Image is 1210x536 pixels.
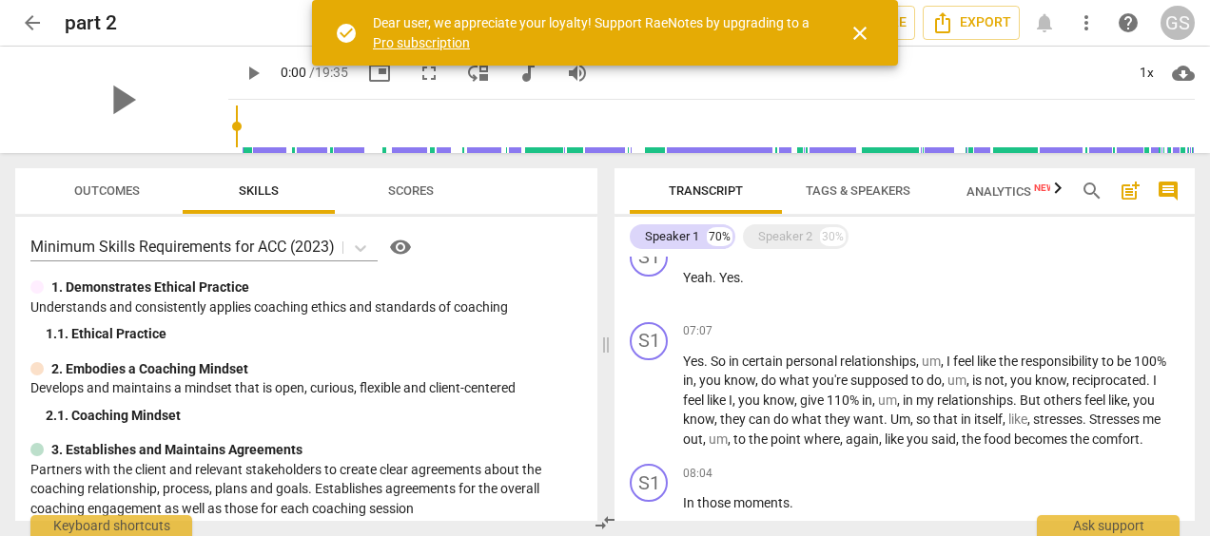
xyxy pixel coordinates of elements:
button: View player as separate pane [461,56,496,90]
button: Search [1077,176,1107,206]
button: Volume [560,56,595,90]
span: feel [1084,392,1108,408]
span: Filler word [709,431,728,447]
span: the [962,431,984,447]
span: know [724,373,755,388]
span: feel [683,392,707,408]
span: Outcomes [74,183,140,198]
button: Add summary [1115,176,1145,206]
span: so [916,412,933,427]
span: compare_arrows [594,511,616,534]
span: want [853,412,884,427]
span: those [697,495,733,510]
span: give [800,392,827,408]
span: , [942,373,947,388]
span: becomes [1014,431,1070,447]
span: feel [953,354,977,369]
span: So [711,354,729,369]
span: Transcript [669,183,743,198]
span: , [941,354,947,369]
p: Develops and maintains a mindset that is open, curious, flexible and client-centered [30,378,582,398]
span: food [984,431,1014,447]
div: Change speaker [630,239,668,277]
span: , [1003,412,1008,427]
span: move_down [467,62,490,85]
span: Um [890,412,910,427]
span: 100 [1134,354,1157,369]
span: be [1117,354,1134,369]
span: . [1146,373,1153,388]
span: In [683,495,697,510]
span: know [763,392,794,408]
span: in [862,392,872,408]
span: others [1044,392,1084,408]
span: know [1035,373,1066,388]
span: , [728,431,733,447]
span: do [761,373,779,388]
span: , [872,392,878,408]
span: visibility [389,236,412,258]
span: , [879,431,885,447]
span: they [825,412,853,427]
p: Understands and consistently applies coaching ethics and standards of coaching [30,297,582,317]
span: where [804,431,840,447]
span: point [771,431,804,447]
span: know [683,412,714,427]
span: in [729,354,742,369]
span: . [712,270,719,285]
button: Help [385,232,416,262]
div: 70% [707,227,732,246]
span: me [1142,412,1161,427]
span: moments [733,495,790,510]
span: you [699,373,724,388]
div: 30% [820,227,846,246]
span: I [729,392,732,408]
span: I [1153,373,1157,388]
span: audiotrack [517,62,539,85]
span: personal [786,354,840,369]
span: do [773,412,791,427]
button: GS [1161,6,1195,40]
span: itself [974,412,1003,427]
a: Help [1111,6,1145,40]
span: arrow_back [21,11,44,34]
span: Filler word [1008,412,1027,427]
span: like [885,431,907,447]
span: you [738,392,763,408]
span: . [884,412,890,427]
span: , [910,412,916,427]
span: relationships [840,354,916,369]
div: Change speaker [630,322,668,360]
a: Pro subscription [373,35,470,50]
span: stresses [1033,412,1083,427]
div: Keyboard shortcuts [30,515,192,536]
span: / 19:35 [309,65,348,80]
span: reciprocated [1072,373,1146,388]
span: said [931,431,956,447]
span: . [790,495,793,510]
span: , [755,373,761,388]
span: more_vert [1075,11,1098,34]
span: relationships [937,392,1013,408]
span: like [1108,392,1127,408]
span: the [1070,431,1092,447]
span: like [707,392,729,408]
span: to [1102,354,1117,369]
span: help [1117,11,1140,34]
span: to [733,431,749,447]
span: in [903,392,916,408]
span: my [916,392,937,408]
p: 2. Embodies a Coaching Mindset [51,359,248,379]
div: Speaker 2 [758,227,812,246]
span: play_arrow [242,62,264,85]
span: , [916,354,922,369]
span: But [1020,392,1044,408]
span: that [933,412,961,427]
span: the [999,354,1021,369]
p: Minimum Skills Requirements for ACC (2023) [30,236,335,258]
span: Analytics [966,184,1055,199]
span: Filler word [878,392,897,408]
p: 3. Establishes and Maintains Agreements [51,440,302,460]
p: Partners with the client and relevant stakeholders to create clear agreements about the coaching ... [30,460,582,519]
